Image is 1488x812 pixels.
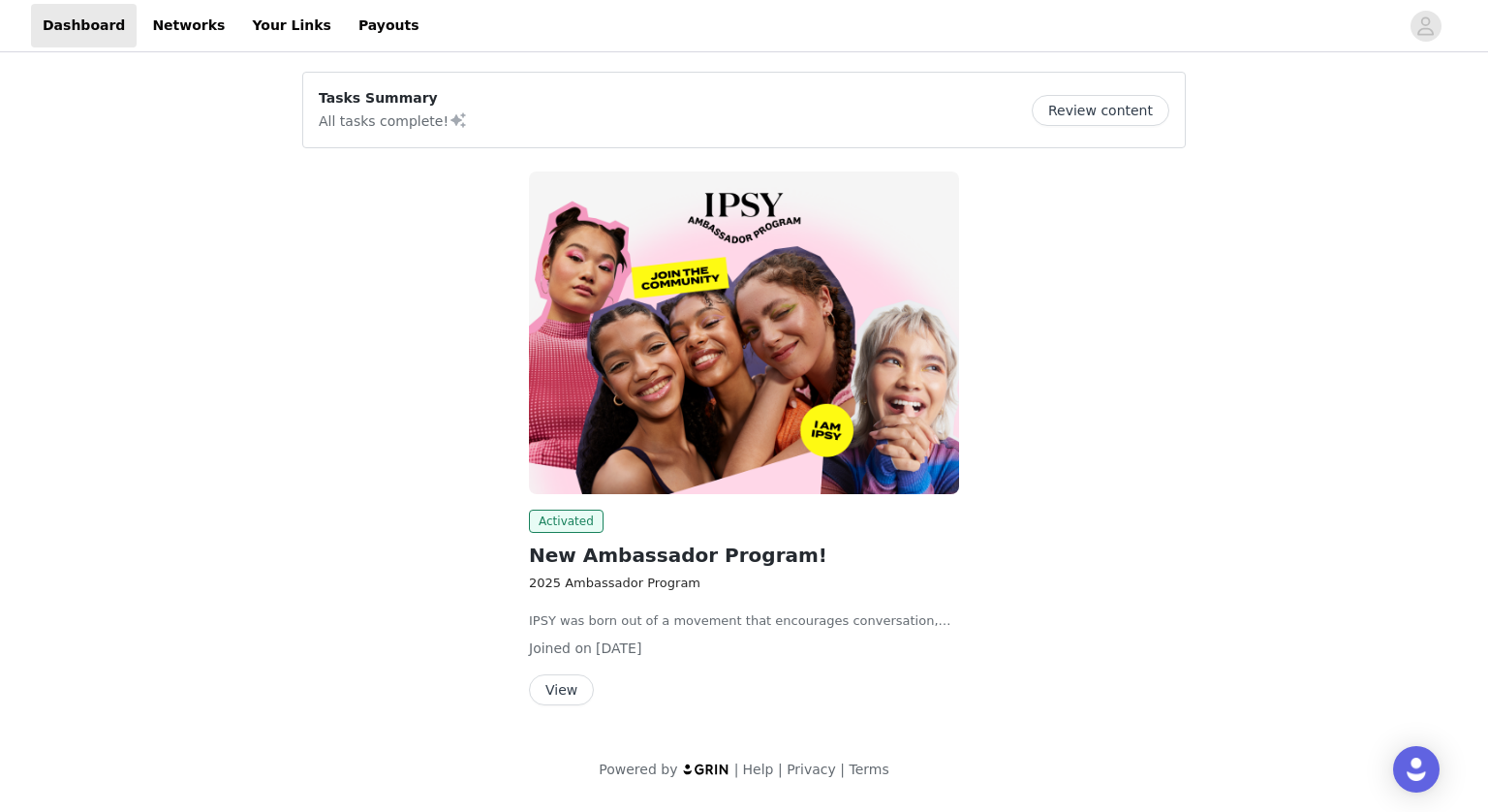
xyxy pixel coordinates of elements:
[787,762,836,777] a: Privacy
[743,762,774,777] a: Help
[1416,11,1435,42] div: avatar
[849,762,888,777] a: Terms
[319,109,468,132] p: All tasks complete!
[529,640,592,656] span: Joined on
[840,762,845,777] span: |
[529,611,959,631] p: IPSY was born out of a movement that encourages conversation, collaboration, and exchange of idea...
[529,574,959,593] h4: 2025 Ambassador Program
[529,541,959,570] h2: New Ambassador Program!
[529,674,594,705] button: View
[319,88,468,109] p: Tasks Summary
[682,763,730,775] img: logo
[140,4,236,47] a: Networks
[599,762,677,777] span: Powered by
[734,762,739,777] span: |
[529,683,594,698] a: View
[596,640,641,656] span: [DATE]
[529,172,959,494] img: IPSY
[1393,746,1440,793] div: Open Intercom Messenger
[240,4,343,47] a: Your Links
[347,4,431,47] a: Payouts
[1032,95,1169,126] button: Review content
[529,510,604,533] span: Activated
[31,4,137,47] a: Dashboard
[778,762,783,777] span: |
